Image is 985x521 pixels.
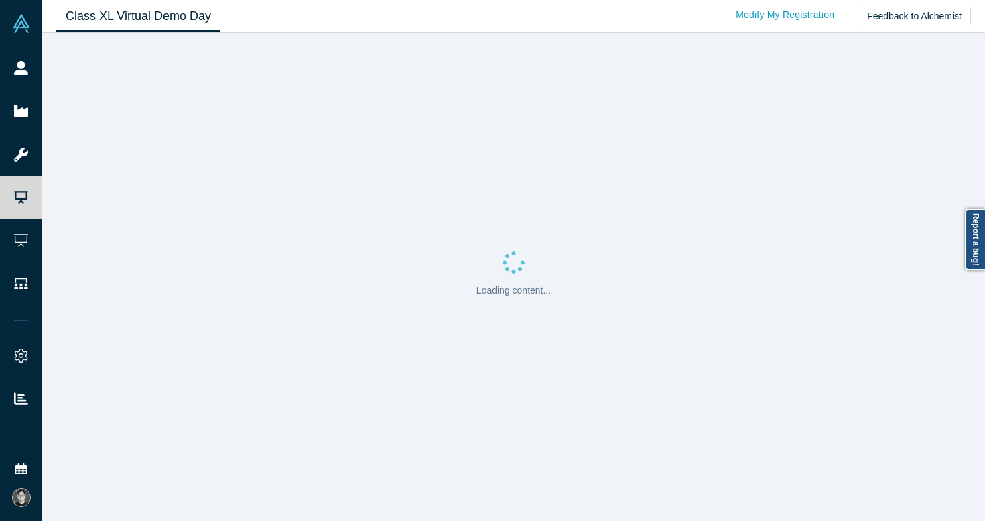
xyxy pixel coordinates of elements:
button: Feedback to Alchemist [858,7,971,25]
a: Report a bug! [965,209,985,270]
img: Alchemist Vault Logo [12,14,31,33]
a: Modify My Registration [722,3,848,27]
img: Luke Kim's Account [12,488,31,507]
a: Class XL Virtual Demo Day [56,1,220,32]
p: Loading content... [476,284,551,298]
